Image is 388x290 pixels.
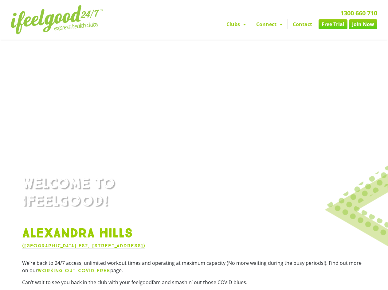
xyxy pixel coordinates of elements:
[22,175,366,210] h1: WELCOME TO IFEELGOOD!
[38,267,110,274] a: WORKING OUT COVID FREE
[251,19,288,29] a: Connect
[38,268,110,273] b: WORKING OUT COVID FREE
[340,9,377,17] a: 1300 660 710
[22,243,145,249] a: ([GEOGRAPHIC_DATA] FS2, [STREET_ADDRESS])
[349,19,377,29] a: Join Now
[22,259,366,274] p: We’re back to 24/7 access, unlimited workout times and operating at maximum capacity (No more wai...
[22,279,366,286] p: Can’t wait to see you back in the club with your feelgoodfam and smashin’ out those COVID blues.
[22,226,366,242] h1: Alexandra Hills
[288,19,317,29] a: Contact
[319,19,347,29] a: Free Trial
[221,19,251,29] a: Clubs
[141,19,377,29] nav: Menu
